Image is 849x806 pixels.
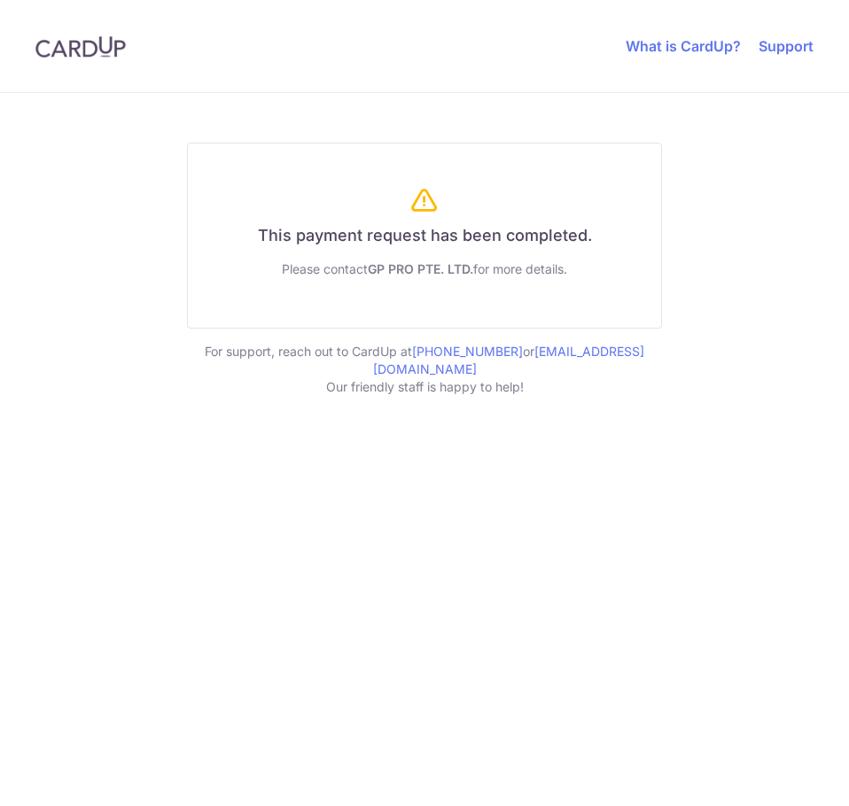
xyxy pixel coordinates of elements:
a: [PHONE_NUMBER] [412,344,523,359]
a: What is CardUp? [626,37,741,55]
p: For support, reach out to CardUp at or [187,343,662,378]
h6: This payment request has been completed. [209,226,640,246]
div: Please contact for more details. [209,260,640,278]
img: CardUp Logo [35,36,126,58]
span: GP PRO PTE. LTD. [368,261,473,276]
p: Our friendly staff is happy to help! [187,378,662,396]
a: [EMAIL_ADDRESS][DOMAIN_NAME] [373,344,645,376]
a: Support [759,37,814,55]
